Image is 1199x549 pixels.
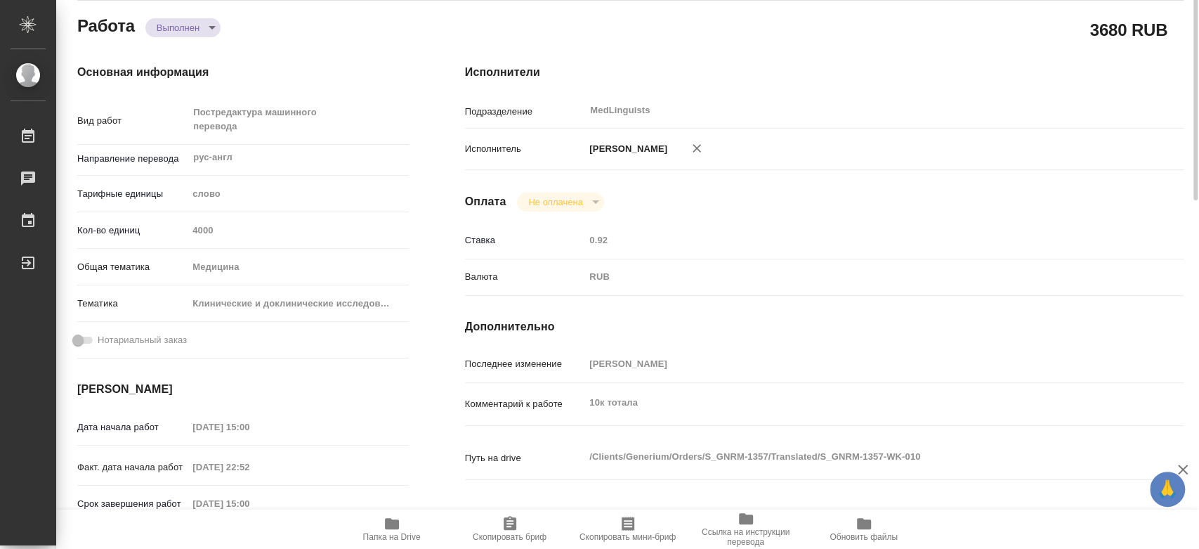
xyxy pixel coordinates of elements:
div: Выполнен [145,18,221,37]
input: Пустое поле [188,457,310,477]
input: Пустое поле [584,230,1123,250]
h4: Дополнительно [465,318,1184,335]
textarea: /Clients/Generium/Orders/S_GNRM-1357/Translated/S_GNRM-1357-WK-010 [584,445,1123,469]
p: Срок завершения работ [77,497,188,511]
div: слово [188,182,408,206]
textarea: 10к тотала [584,391,1123,415]
p: Комментарий к работе [465,397,585,411]
p: Последнее изменение [465,357,585,371]
input: Пустое поле [584,354,1123,374]
div: Выполнен [517,193,603,212]
input: Пустое поле [188,417,310,437]
span: Скопировать бриф [473,532,546,542]
h4: Исполнители [465,64,1184,81]
p: Вид работ [77,114,188,128]
h4: Оплата [465,193,506,210]
span: Ссылка на инструкции перевода [695,527,797,547]
div: Клинические и доклинические исследования [188,292,408,316]
button: Выполнен [152,22,204,34]
input: Пустое поле [188,493,310,514]
p: Исполнитель [465,142,585,156]
h2: 3680 RUB [1090,18,1167,41]
button: Не оплачена [524,196,587,208]
div: RUB [584,265,1123,289]
span: Папка на Drive [363,532,421,542]
div: Медицина [188,255,408,279]
p: Дата начала работ [77,420,188,434]
p: Тарифные единицы [77,187,188,201]
p: Факт. дата начала работ [77,460,188,474]
span: Нотариальный заказ [98,333,187,347]
button: 🙏 [1150,472,1185,507]
button: Скопировать мини-бриф [569,510,687,549]
span: Скопировать мини-бриф [579,532,676,542]
button: Папка на Drive [333,510,451,549]
input: Пустое поле [188,220,408,240]
h2: Работа [77,12,135,37]
p: Путь на drive [465,451,585,465]
p: Подразделение [465,105,585,119]
p: Валюта [465,270,585,284]
p: Направление перевода [77,152,188,166]
h4: [PERSON_NAME] [77,381,409,398]
p: Тематика [77,297,188,311]
button: Обновить файлы [805,510,923,549]
p: Общая тематика [77,260,188,274]
button: Удалить исполнителя [681,133,712,164]
p: Кол-во единиц [77,224,188,238]
p: [PERSON_NAME] [584,142,667,156]
span: Обновить файлы [830,532,898,542]
p: Ставка [465,233,585,247]
h4: Основная информация [77,64,409,81]
button: Ссылка на инструкции перевода [687,510,805,549]
button: Скопировать бриф [451,510,569,549]
span: 🙏 [1155,474,1179,504]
